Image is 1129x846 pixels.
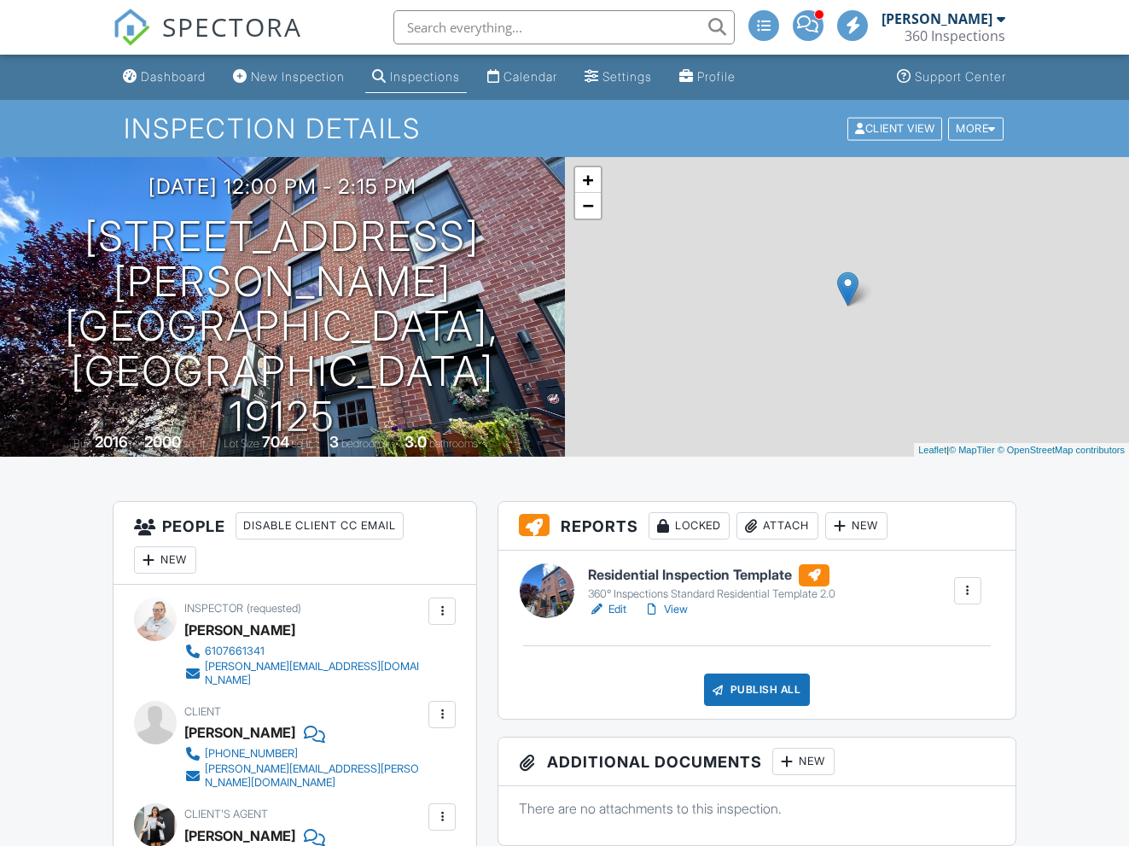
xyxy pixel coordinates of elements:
[825,512,887,540] div: New
[390,69,460,84] div: Inspections
[184,602,243,615] span: Inspector
[672,61,742,93] a: Profile
[365,61,467,93] a: Inspections
[205,645,265,658] div: 6107661341
[949,445,995,455] a: © MapTiler
[247,602,301,615] span: (requested)
[915,69,1006,84] div: Support Center
[73,437,92,450] span: Built
[224,437,259,450] span: Lot Size
[262,433,289,451] div: 704
[184,643,424,660] a: 6107661341
[948,117,1004,140] div: More
[498,502,1015,551] h3: Reports
[643,601,688,618] a: View
[697,69,736,84] div: Profile
[113,9,150,46] img: The Best Home Inspection Software - Spectora
[134,546,196,574] div: New
[292,437,313,450] span: sq.ft.
[846,121,946,134] a: Client View
[588,601,626,618] a: Edit
[27,214,538,440] h1: [STREET_ADDRESS][PERSON_NAME] [GEOGRAPHIC_DATA], [GEOGRAPHIC_DATA] 19125
[144,433,181,451] div: 2000
[649,512,730,540] div: Locked
[184,705,221,718] span: Client
[890,61,1013,93] a: Support Center
[575,193,601,219] a: Zoom out
[226,61,352,93] a: New Inspection
[183,437,207,450] span: sq. ft.
[184,617,295,643] div: [PERSON_NAME]
[847,117,942,140] div: Client View
[205,762,424,790] div: [PERSON_NAME][EMAIL_ADDRESS][PERSON_NAME][DOMAIN_NAME]
[575,167,601,193] a: Zoom in
[113,502,476,585] h3: People
[588,564,835,586] h6: Residential Inspection Template
[736,512,818,540] div: Attach
[184,745,424,762] a: [PHONE_NUMBER]
[236,512,404,540] div: Disable Client CC Email
[341,437,388,450] span: bedrooms
[998,445,1125,455] a: © OpenStreetMap contributors
[588,587,835,601] div: 360° Inspections Standard Residential Template 2.0
[404,433,427,451] div: 3.0
[162,9,302,44] span: SPECTORA
[519,799,994,818] p: There are no attachments to this inspection.
[588,564,835,602] a: Residential Inspection Template 360° Inspections Standard Residential Template 2.0
[429,437,478,450] span: bathrooms
[95,433,128,451] div: 2016
[480,61,564,93] a: Calendar
[148,175,416,198] h3: [DATE] 12:00 pm - 2:15 pm
[498,738,1015,786] h3: Additional Documents
[116,61,212,93] a: Dashboard
[329,433,339,451] div: 3
[905,27,1005,44] div: 360 Inspections
[141,69,206,84] div: Dashboard
[205,747,298,761] div: [PHONE_NUMBER]
[251,69,345,84] div: New Inspection
[184,720,295,745] div: [PERSON_NAME]
[704,674,811,706] div: Publish All
[602,69,652,84] div: Settings
[184,762,424,790] a: [PERSON_NAME][EMAIL_ADDRESS][PERSON_NAME][DOMAIN_NAME]
[578,61,659,93] a: Settings
[124,114,1005,143] h1: Inspection Details
[184,808,268,820] span: Client's Agent
[772,748,835,775] div: New
[113,23,302,59] a: SPECTORA
[914,443,1129,458] div: |
[393,10,735,44] input: Search everything...
[184,660,424,687] a: [PERSON_NAME][EMAIL_ADDRESS][DOMAIN_NAME]
[503,69,557,84] div: Calendar
[918,445,946,455] a: Leaflet
[882,10,992,27] div: [PERSON_NAME]
[205,660,424,687] div: [PERSON_NAME][EMAIL_ADDRESS][DOMAIN_NAME]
